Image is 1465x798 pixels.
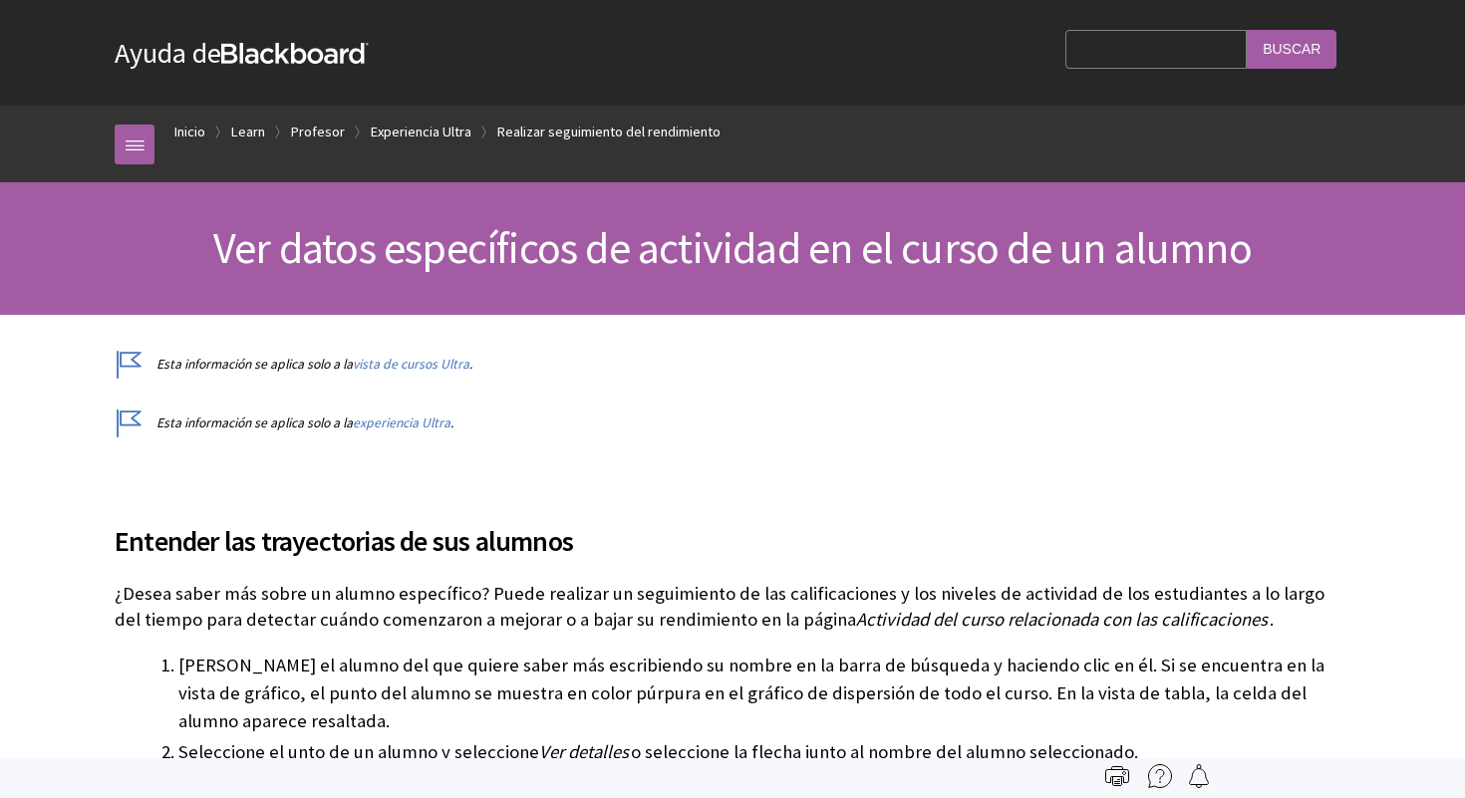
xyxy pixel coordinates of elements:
span: Ver detalles [539,740,629,763]
a: Inicio [174,120,205,144]
a: vista de cursos Ultra [353,356,469,373]
li: Seleccione el unto de un alumno y seleccione o seleccione la flecha junto al nombre del alumno se... [178,738,1350,766]
a: Profesor [291,120,345,144]
p: Esta información se aplica solo a la . [115,355,1350,374]
span: Ver datos específicos de actividad en el curso de un alumno [213,220,1252,275]
input: Buscar [1247,30,1336,69]
li: [PERSON_NAME] el alumno del que quiere saber más escribiendo su nombre en la barra de búsqueda y ... [178,652,1350,735]
a: Experiencia Ultra [371,120,471,144]
a: Learn [231,120,265,144]
img: Follow this page [1187,764,1211,788]
span: Actividad del curso relacionada con las calificaciones [856,608,1268,631]
img: Print [1105,764,1129,788]
a: Ayuda deBlackboard [115,35,369,71]
strong: Blackboard [221,43,369,64]
a: Realizar seguimiento del rendimiento [497,120,721,144]
p: ¿Desea saber más sobre un alumno específico? Puede realizar un seguimiento de las calificaciones ... [115,581,1350,633]
a: experiencia Ultra [353,414,450,431]
h2: Entender las trayectorias de sus alumnos [115,496,1350,562]
p: Esta información se aplica solo a la . [115,413,1350,432]
img: More help [1148,764,1172,788]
